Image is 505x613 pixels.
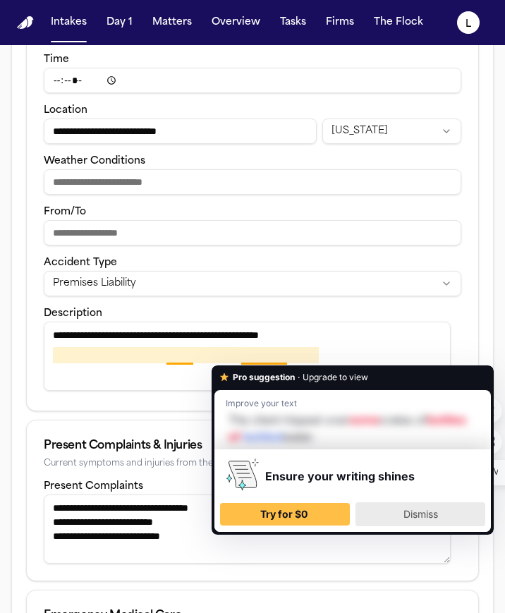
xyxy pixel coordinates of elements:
[44,105,87,116] label: Location
[45,10,92,35] button: Intakes
[44,119,317,144] input: Incident location
[44,481,143,492] label: Present Complaints
[44,156,145,166] label: Weather Conditions
[44,169,461,195] input: Weather conditions
[44,494,451,564] textarea: Present complaints
[320,10,360,35] button: Firms
[44,54,69,65] label: Time
[44,257,117,268] label: Accident Type
[274,10,312,35] button: Tasks
[44,308,102,319] label: Description
[322,119,461,144] button: Incident state
[206,10,266,35] button: Overview
[44,68,461,93] input: Incident time
[147,10,197,35] button: Matters
[44,459,461,469] div: Current symptoms and injuries from the incident
[44,207,86,217] label: From/To
[44,322,451,391] textarea: To enrich screen reader interactions, please activate Accessibility in Grammarly extension settings
[44,220,461,245] input: From/To destination
[17,16,34,30] a: Home
[368,10,429,35] button: The Flock
[17,16,34,30] img: Finch Logo
[101,10,138,35] button: Day 1
[44,437,461,454] div: Present Complaints & Injuries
